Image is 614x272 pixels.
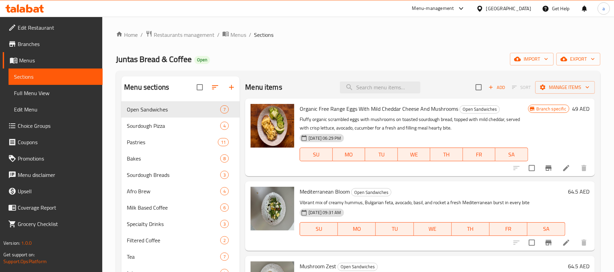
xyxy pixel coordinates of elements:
span: 7 [221,106,228,113]
button: SU [300,222,338,236]
span: Select all sections [193,80,207,94]
a: Restaurants management [146,30,214,39]
span: Coupons [18,138,97,146]
div: items [220,203,229,212]
span: Add [488,84,506,91]
img: Mediterranean Bloom [251,187,294,230]
p: Vibrant mix of creamy hummus, Bulgarian feta, avocado, basil, and rocket a fresh Mediterranean bu... [300,198,565,207]
span: Sort sections [207,79,223,95]
div: Open Sandwiches [351,188,391,196]
a: Menu disclaimer [3,167,103,183]
span: Open [194,57,210,63]
span: Coverage Report [18,203,97,212]
span: Get support on: [3,250,35,259]
div: items [220,171,229,179]
div: items [220,220,229,228]
button: WE [414,222,452,236]
a: Edit menu item [562,239,570,247]
span: Sections [14,73,97,81]
span: Add item [486,82,508,93]
span: SU [303,224,335,234]
span: 8 [221,155,228,162]
div: Bakes [127,154,220,163]
span: Mediterranean Bloom [300,186,350,197]
span: Branch specific [534,106,569,112]
span: 11 [218,139,228,146]
input: search [340,81,420,93]
span: Open Sandwiches [351,188,391,196]
h6: 64.5 AED [568,261,589,271]
span: Select to update [525,236,539,250]
button: FR [463,148,496,161]
div: Sourdough Pizza4 [121,118,240,134]
div: items [220,187,229,195]
span: Open Sandwiches [338,263,377,271]
span: Juntas Bread & Coffee [116,51,192,67]
button: Add section [223,79,240,95]
a: Grocery Checklist [3,216,103,232]
span: WE [417,224,449,234]
a: Full Menu View [9,85,103,101]
div: Sourdough Breads3 [121,167,240,183]
span: Select section first [508,82,535,93]
div: items [218,138,229,146]
button: Manage items [535,81,595,94]
span: import [515,55,548,63]
button: SA [495,148,528,161]
div: Filtered Coffee2 [121,232,240,248]
span: Version: [3,239,20,247]
span: 3 [221,172,228,178]
div: Open Sandwiches [460,105,500,114]
button: Branch-specific-item [540,235,557,251]
span: Pastries [127,138,218,146]
span: Tea [127,253,220,261]
span: Upsell [18,187,97,195]
button: import [510,53,554,65]
button: export [556,53,600,65]
div: Afro Brew4 [121,183,240,199]
a: Edit Restaurant [3,19,103,36]
h2: Menu items [245,82,282,92]
span: export [562,55,595,63]
nav: breadcrumb [116,30,600,39]
div: Sourdough Breads [127,171,220,179]
a: Support.OpsPlatform [3,257,47,266]
button: Branch-specific-item [540,160,557,176]
div: Filtered Coffee [127,236,220,244]
span: 4 [221,188,228,195]
div: items [220,105,229,114]
span: Sections [254,31,273,39]
button: MO [338,222,376,236]
p: Fluffy organic scrambled eggs with mushrooms on toasted sourdough bread, topped with mild cheddar... [300,115,528,132]
span: a [602,5,605,12]
a: Coverage Report [3,199,103,216]
div: Bakes8 [121,150,240,167]
span: TU [368,150,395,160]
span: Sourdough Pizza [127,122,220,130]
span: Restaurants management [154,31,214,39]
div: items [220,122,229,130]
span: Organic Free Range Eggs With Mild Cheddar Cheese And Mushrooms [300,104,458,114]
div: Specialty Drinks3 [121,216,240,232]
span: Menus [19,56,97,64]
span: 3 [221,221,228,227]
span: Menu disclaimer [18,171,97,179]
div: Menu-management [412,4,454,13]
span: TH [433,150,460,160]
button: WE [398,148,431,161]
button: delete [576,235,592,251]
a: Coupons [3,134,103,150]
span: 7 [221,254,228,260]
a: Sections [9,69,103,85]
a: Menus [3,52,103,69]
span: Milk Based Coffee [127,203,220,212]
span: Afro Brew [127,187,220,195]
button: Add [486,82,508,93]
span: SU [303,150,330,160]
span: SA [498,150,525,160]
span: Promotions [18,154,97,163]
